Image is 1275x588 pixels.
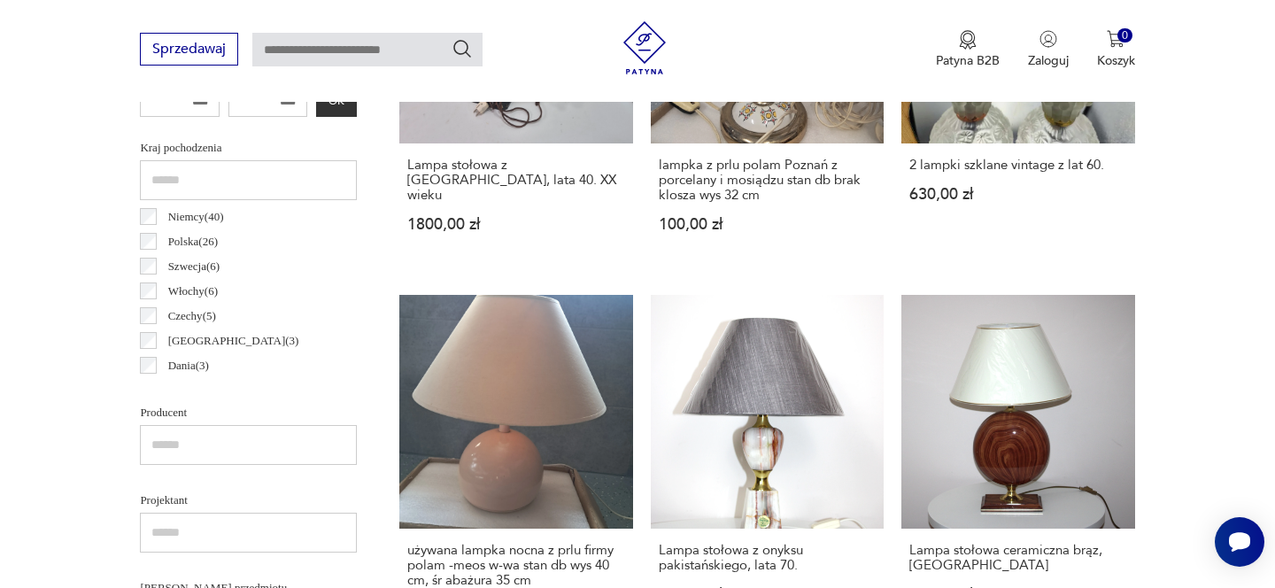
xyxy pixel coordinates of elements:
[936,52,1000,69] p: Patyna B2B
[407,543,624,588] h3: używana lampka nocna z prlu firmy polam -meos w-wa stan db wys 40 cm, śr abażura 35 cm
[1097,30,1135,69] button: 0Koszyk
[1028,30,1069,69] button: Zaloguj
[452,38,473,59] button: Szukaj
[936,30,1000,69] button: Patyna B2B
[140,403,357,422] p: Producent
[168,331,299,351] p: [GEOGRAPHIC_DATA] ( 3 )
[168,207,224,227] p: Niemcy ( 40 )
[1107,30,1124,48] img: Ikona koszyka
[168,257,220,276] p: Szwecja ( 6 )
[959,30,977,50] img: Ikona medalu
[618,21,671,74] img: Patyna - sklep z meblami i dekoracjami vintage
[168,306,216,326] p: Czechy ( 5 )
[909,158,1126,173] h3: 2 lampki szklane vintage z lat 60.
[1117,28,1132,43] div: 0
[168,381,216,400] p: Francja ( 2 )
[659,217,876,232] p: 100,00 zł
[1028,52,1069,69] p: Zaloguj
[1097,52,1135,69] p: Koszyk
[1215,517,1264,567] iframe: Smartsupp widget button
[659,158,876,203] h3: lampka z prlu polam Poznań z porcelany i mosiądzu stan db brak klosza wys 32 cm
[407,217,624,232] p: 1800,00 zł
[168,232,218,251] p: Polska ( 26 )
[140,44,238,57] a: Sprzedawaj
[168,282,218,301] p: Włochy ( 6 )
[140,138,357,158] p: Kraj pochodzenia
[140,33,238,66] button: Sprzedawaj
[407,158,624,203] h3: Lampa stołowa z [GEOGRAPHIC_DATA], lata 40. XX wieku
[659,543,876,573] h3: Lampa stołowa z onyksu pakistańskiego, lata 70.
[1039,30,1057,48] img: Ikonka użytkownika
[909,187,1126,202] p: 630,00 zł
[140,491,357,510] p: Projektant
[909,543,1126,573] h3: Lampa stołowa ceramiczna brąz, [GEOGRAPHIC_DATA]
[168,356,209,375] p: Dania ( 3 )
[936,30,1000,69] a: Ikona medaluPatyna B2B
